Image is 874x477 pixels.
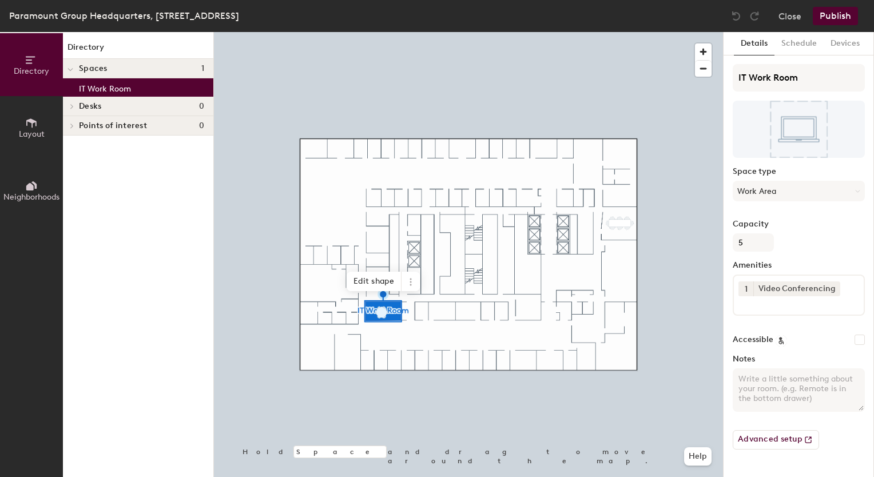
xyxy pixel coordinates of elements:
span: Desks [79,102,101,111]
span: Directory [14,66,49,76]
button: Devices [824,32,867,55]
label: Capacity [733,220,865,229]
span: 1 [201,64,204,73]
span: Points of interest [79,121,147,130]
span: 1 [745,283,748,295]
label: Accessible [733,335,773,344]
button: Help [684,447,712,466]
button: Advanced setup [733,430,819,450]
div: Paramount Group Headquarters, [STREET_ADDRESS] [9,9,239,23]
div: Video Conferencing [753,281,840,296]
img: Undo [730,10,742,22]
span: Neighborhoods [3,192,59,202]
button: Publish [813,7,858,25]
button: Work Area [733,181,865,201]
img: The space named IT Work Room [733,101,865,158]
span: 0 [199,121,204,130]
button: 1 [738,281,753,296]
span: Spaces [79,64,108,73]
h1: Directory [63,41,213,59]
span: Edit shape [347,272,402,291]
label: Notes [733,355,865,364]
button: Close [778,7,801,25]
button: Schedule [774,32,824,55]
p: IT Work Room [79,81,131,94]
label: Space type [733,167,865,176]
span: 0 [199,102,204,111]
span: Layout [19,129,45,139]
img: Redo [749,10,760,22]
label: Amenities [733,261,865,270]
button: Details [734,32,774,55]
